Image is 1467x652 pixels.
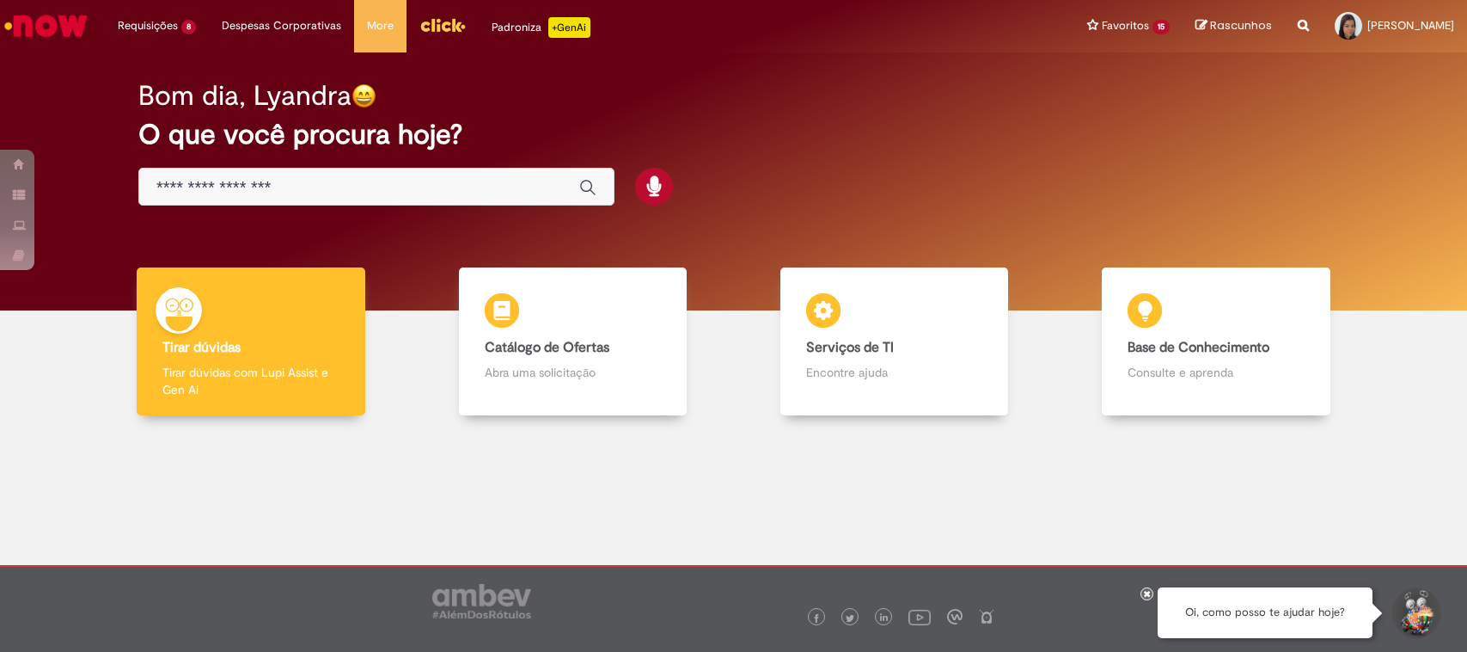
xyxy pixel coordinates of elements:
img: logo_footer_workplace.png [947,609,963,624]
p: Tirar dúvidas com Lupi Assist e Gen Ai [162,364,339,398]
img: logo_footer_twitter.png [846,614,854,623]
img: logo_footer_facebook.png [812,614,821,623]
img: ServiceNow [2,9,90,43]
p: +GenAi [548,17,590,38]
h2: Bom dia, Lyandra [138,81,351,111]
img: happy-face.png [351,83,376,108]
span: Favoritos [1102,17,1149,34]
img: logo_footer_ambev_rotulo_gray.png [432,584,531,618]
b: Catálogo de Ofertas [485,339,609,356]
img: click_logo_yellow_360x200.png [419,12,466,38]
p: Abra uma solicitação [485,364,661,381]
div: Padroniza [492,17,590,38]
button: Iniciar Conversa de Suporte [1390,587,1441,639]
span: 15 [1152,20,1170,34]
div: Oi, como posso te ajudar hoje? [1158,587,1372,638]
a: Base de Conhecimento Consulte e aprenda [1055,268,1377,416]
span: Requisições [118,17,178,34]
span: [PERSON_NAME] [1367,18,1454,33]
img: logo_footer_naosei.png [979,609,994,624]
b: Tirar dúvidas [162,339,241,356]
p: Encontre ajuda [806,364,982,381]
span: More [367,17,394,34]
span: Rascunhos [1210,17,1272,34]
img: logo_footer_linkedin.png [880,613,889,624]
h2: O que você procura hoje? [138,120,1329,150]
p: Consulte e aprenda [1128,364,1304,381]
img: logo_footer_youtube.png [908,606,931,628]
span: Despesas Corporativas [222,17,341,34]
span: 8 [181,20,196,34]
a: Rascunhos [1195,18,1272,34]
a: Catálogo de Ofertas Abra uma solicitação [412,268,733,416]
b: Base de Conhecimento [1128,339,1269,356]
b: Serviços de TI [806,339,894,356]
a: Tirar dúvidas Tirar dúvidas com Lupi Assist e Gen Ai [90,268,412,416]
a: Serviços de TI Encontre ajuda [734,268,1055,416]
